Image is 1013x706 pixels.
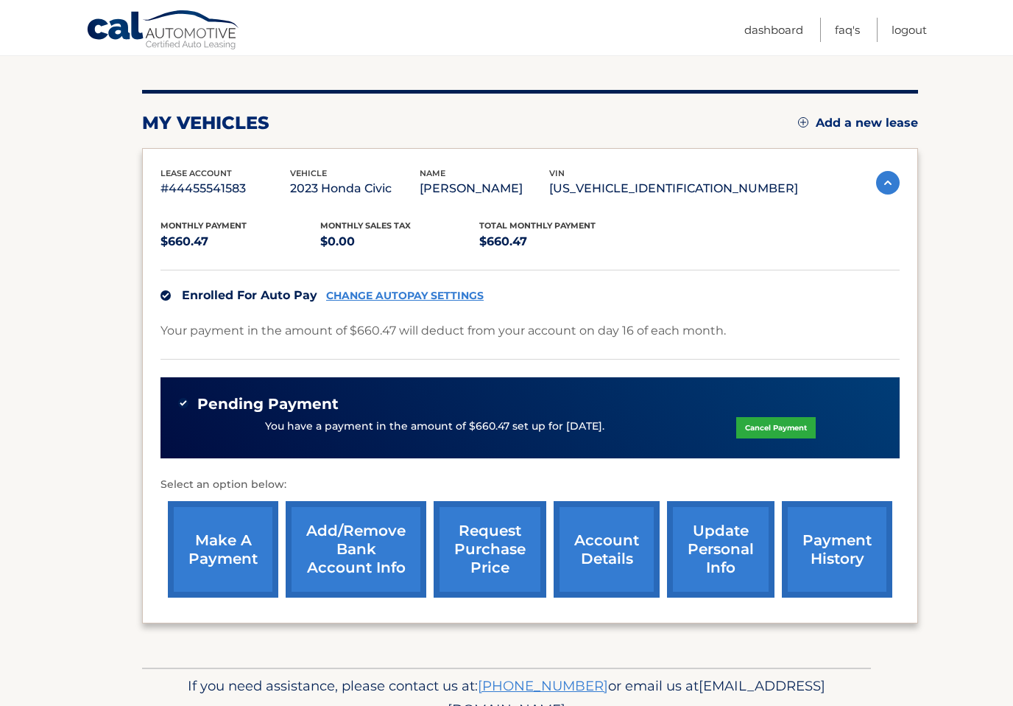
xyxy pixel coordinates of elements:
a: payment history [782,501,892,598]
p: [PERSON_NAME] [420,178,549,199]
a: account details [554,501,660,598]
p: $660.47 [479,231,639,252]
a: Add a new lease [798,116,918,130]
a: make a payment [168,501,278,598]
span: vehicle [290,168,327,178]
img: add.svg [798,117,808,127]
h2: my vehicles [142,112,269,134]
span: Enrolled For Auto Pay [182,288,317,302]
span: Monthly Payment [160,220,247,231]
span: vin [549,168,565,178]
p: $660.47 [160,231,320,252]
span: lease account [160,168,232,178]
span: Total Monthly Payment [479,220,596,231]
a: Cal Automotive [86,10,241,52]
span: Monthly sales Tax [320,220,411,231]
p: Your payment in the amount of $660.47 will deduct from your account on day 16 of each month. [160,321,726,341]
a: update personal info [667,501,774,598]
p: You have a payment in the amount of $660.47 set up for [DATE]. [265,419,604,435]
p: [US_VEHICLE_IDENTIFICATION_NUMBER] [549,178,798,199]
a: Logout [892,18,927,42]
a: FAQ's [835,18,860,42]
img: check-green.svg [178,398,188,408]
img: check.svg [160,290,171,301]
a: Dashboard [744,18,803,42]
a: CHANGE AUTOPAY SETTINGS [326,290,484,302]
span: name [420,168,445,178]
span: Pending Payment [197,395,339,413]
p: 2023 Honda Civic [290,178,420,199]
a: request purchase price [434,501,546,598]
a: [PHONE_NUMBER] [478,677,608,694]
a: Cancel Payment [736,417,816,438]
p: #44455541583 [160,178,290,199]
p: Select an option below: [160,476,900,494]
a: Add/Remove bank account info [286,501,426,598]
p: $0.00 [320,231,480,252]
img: accordion-active.svg [876,171,900,195]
